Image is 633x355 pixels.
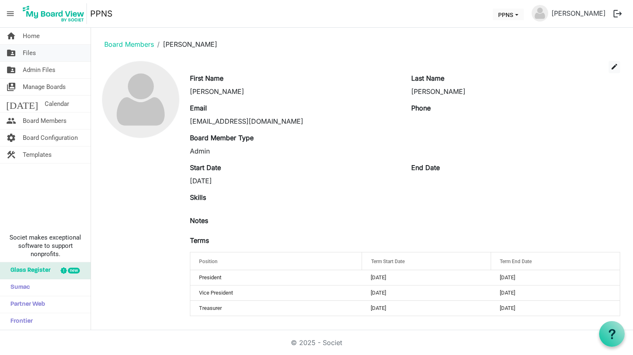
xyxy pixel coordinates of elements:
img: no-profile-picture.svg [532,5,548,22]
span: Term End Date [500,259,532,264]
td: 6/30/2024 column header Term End Date [491,285,620,300]
a: © 2025 - Societ [291,338,342,347]
span: settings [6,130,16,146]
div: [EMAIL_ADDRESS][DOMAIN_NAME] [190,116,399,126]
span: construction [6,146,16,163]
span: Board Members [23,113,67,129]
span: Calendar [45,96,69,112]
span: edit [611,63,618,70]
span: Term Start Date [371,259,405,264]
span: Templates [23,146,52,163]
span: Home [23,28,40,44]
span: switch_account [6,79,16,95]
span: Admin Files [23,62,55,78]
label: End Date [411,163,440,173]
label: Board Member Type [190,133,254,143]
td: Vice President column header Position [190,285,362,300]
button: PPNS dropdownbutton [493,9,524,20]
a: [PERSON_NAME] [548,5,609,22]
td: 6/30/2023 column header Term End Date [491,300,620,316]
label: Skills [190,192,206,202]
span: Societ makes exceptional software to support nonprofits. [4,233,87,258]
td: 6/30/2025 column header Term End Date [491,270,620,285]
li: [PERSON_NAME] [154,39,217,49]
span: folder_shared [6,45,16,61]
label: Email [190,103,207,113]
a: PPNS [90,5,113,22]
div: [PERSON_NAME] [190,86,399,96]
label: Start Date [190,163,221,173]
span: [DATE] [6,96,38,112]
span: Frontier [6,313,33,330]
span: Position [199,259,218,264]
span: menu [2,6,18,22]
button: logout [609,5,626,22]
label: Notes [190,216,208,225]
label: Phone [411,103,431,113]
div: [PERSON_NAME] [411,86,620,96]
td: Treasurer column header Position [190,300,362,316]
button: edit [609,61,620,73]
span: Manage Boards [23,79,66,95]
span: Files [23,45,36,61]
label: Terms [190,235,209,245]
td: President column header Position [190,270,362,285]
label: Last Name [411,73,444,83]
img: no-profile-picture.svg [102,61,179,138]
img: My Board View Logo [20,3,87,24]
span: Sumac [6,279,30,296]
label: First Name [190,73,223,83]
td: 9/1/2023 column header Term Start Date [362,285,491,300]
td: 9/19/2024 column header Term Start Date [362,270,491,285]
span: home [6,28,16,44]
div: Admin [190,146,399,156]
td: 1/12/2023 column header Term Start Date [362,300,491,316]
a: Board Members [104,40,154,48]
a: My Board View Logo [20,3,90,24]
div: new [68,268,80,273]
span: folder_shared [6,62,16,78]
span: people [6,113,16,129]
div: [DATE] [190,176,399,186]
span: Board Configuration [23,130,78,146]
span: Partner Web [6,296,45,313]
span: Glass Register [6,262,50,279]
